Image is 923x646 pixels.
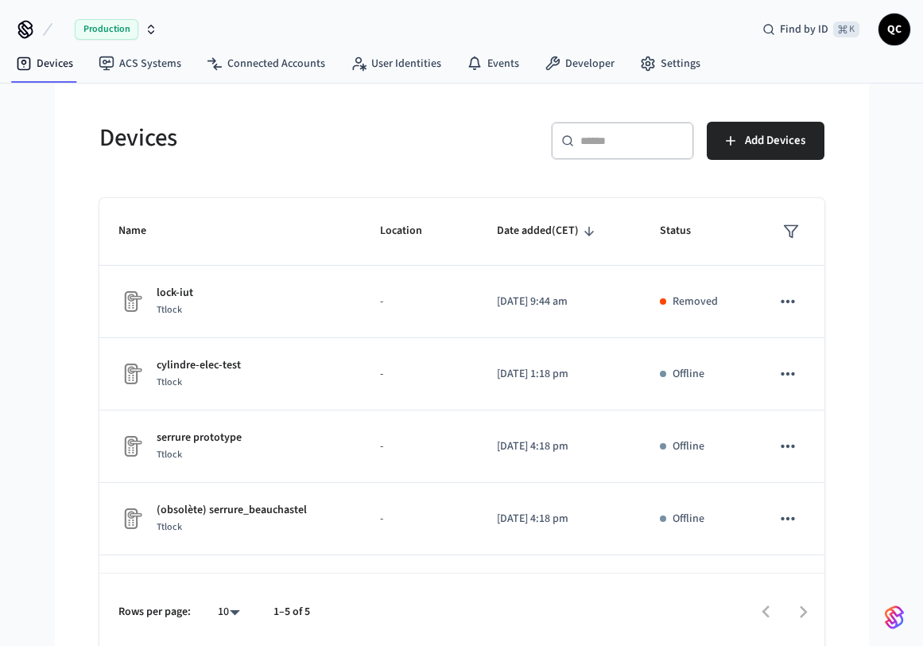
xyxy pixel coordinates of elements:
[157,357,241,374] p: cylindre-elec-test
[497,294,622,310] p: [DATE] 9:44 am
[745,130,805,151] span: Add Devices
[157,303,182,317] span: Ttlock
[157,448,182,461] span: Ttlock
[273,604,310,621] p: 1–5 of 5
[157,502,307,519] p: (obsolète) serrure_beauchastel
[118,604,191,621] p: Rows per page:
[157,520,182,534] span: Ttlock
[380,219,443,243] span: Location
[750,15,872,44] div: Find by ID⌘ K
[673,511,704,527] p: Offline
[380,366,459,383] p: -
[75,19,138,40] span: Production
[380,438,459,455] p: -
[885,605,904,630] img: SeamLogoGradient.69752ec5.svg
[118,219,167,243] span: Name
[673,366,704,383] p: Offline
[497,366,622,383] p: [DATE] 1:18 pm
[497,438,622,455] p: [DATE] 4:18 pm
[210,601,248,624] div: 10
[338,49,454,78] a: User Identities
[380,294,459,310] p: -
[660,219,712,243] span: Status
[118,289,144,314] img: Placeholder Lock Image
[118,434,144,459] img: Placeholder Lock Image
[497,511,622,527] p: [DATE] 4:18 pm
[157,285,193,302] p: lock-iut
[118,361,144,387] img: Placeholder Lock Image
[157,376,182,389] span: Ttlock
[86,49,194,78] a: ACS Systems
[380,511,459,527] p: -
[878,14,910,45] button: QC
[880,15,909,44] span: QC
[780,21,828,37] span: Find by ID
[3,49,86,78] a: Devices
[118,506,144,531] img: Placeholder Lock Image
[99,122,452,154] h5: Devices
[157,430,242,446] p: serrure prototype
[833,21,859,37] span: ⌘ K
[673,438,704,455] p: Offline
[532,49,627,78] a: Developer
[99,198,824,633] table: sticky table
[673,294,718,310] p: Removed
[454,49,532,78] a: Events
[627,49,713,78] a: Settings
[497,219,599,243] span: Date added(CET)
[194,49,338,78] a: Connected Accounts
[707,122,824,160] button: Add Devices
